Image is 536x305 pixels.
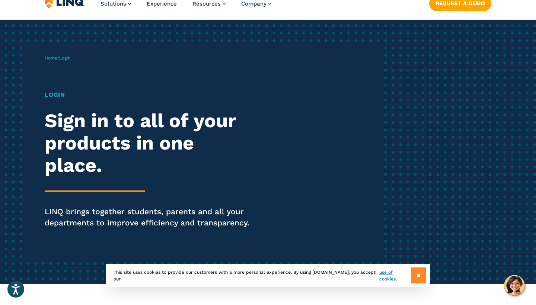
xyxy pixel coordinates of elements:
span: Resources [192,0,221,7]
h2: Sign in to all of your products in one place. [45,110,251,176]
a: Solutions [100,0,131,7]
div: This site uses cookies to provide our customers with a more personal experience. By using [DOMAIN... [106,264,430,287]
p: LINQ brings together students, parents and all your departments to improve efficiency and transpa... [45,206,251,228]
span: Company [241,0,267,7]
a: Home [45,55,57,61]
span: Login [59,55,70,61]
span: Solutions [100,0,126,7]
span: / [45,55,70,61]
button: Hello, have a question? Let’s chat. [504,275,525,296]
a: use of cookies. [379,269,411,282]
a: Company [241,0,271,7]
h1: Login [45,90,251,99]
a: Resources [192,0,226,7]
a: Experience [147,0,177,7]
